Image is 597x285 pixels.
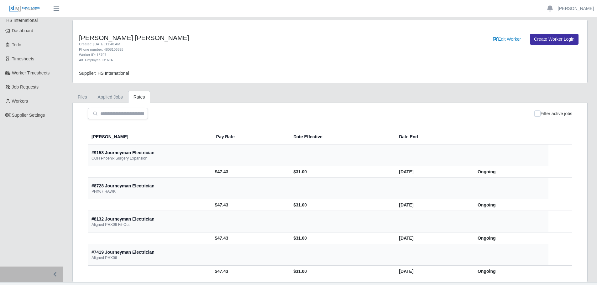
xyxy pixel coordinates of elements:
[530,34,579,45] a: Create Worker Login
[211,199,289,211] td: $47.43
[79,71,129,76] span: Supplier: HS International
[92,91,128,103] a: Applied Jobs
[79,58,368,63] div: Alt. Employee ID: N/A
[211,166,289,178] td: $47.43
[288,266,394,277] td: $31.00
[79,34,368,42] h4: [PERSON_NAME] [PERSON_NAME]
[88,129,211,145] th: [PERSON_NAME]
[9,5,40,12] img: SLM Logo
[534,108,572,119] div: Filter active jobs
[79,42,368,47] div: Created: [DATE] 11:40 AM
[92,255,117,260] div: Aligned PHX06
[473,199,548,211] td: Ongoing
[128,91,150,103] a: Rates
[288,166,394,178] td: $31.00
[288,129,394,145] th: Date Effective
[79,47,368,52] div: Phone number: 4808106828
[394,266,473,277] td: [DATE]
[12,28,34,33] span: Dashboard
[6,18,38,23] span: HS International
[92,183,154,189] div: #8728 Journeyman Electrician
[394,166,473,178] td: [DATE]
[79,52,368,58] div: Worker ID: 13797
[558,5,594,12] a: [PERSON_NAME]
[92,150,154,156] div: #9158 Journeyman Electrician
[211,129,289,145] th: Pay Rate
[473,266,548,277] td: Ongoing
[72,91,92,103] a: Files
[12,70,50,75] span: Worker Timesheets
[473,232,548,244] td: Ongoing
[394,129,473,145] th: Date End
[394,232,473,244] td: [DATE]
[92,249,154,255] div: #7419 Journeyman Electrician
[489,34,525,45] a: Edit Worker
[92,156,147,161] div: COH Phoenix Surgery Expansion
[92,189,116,194] div: PHX67 HAWK
[12,99,28,104] span: Workers
[288,232,394,244] td: $31.00
[12,113,45,118] span: Supplier Settings
[12,56,34,61] span: Timesheets
[394,199,473,211] td: [DATE]
[473,166,548,178] td: Ongoing
[12,42,21,47] span: Todo
[92,222,129,227] div: Aligned PHX06 Fit-Out
[211,232,289,244] td: $47.43
[288,199,394,211] td: $31.00
[92,216,154,222] div: #8132 Journeyman Electrician
[211,266,289,277] td: $47.43
[12,84,39,89] span: Job Requests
